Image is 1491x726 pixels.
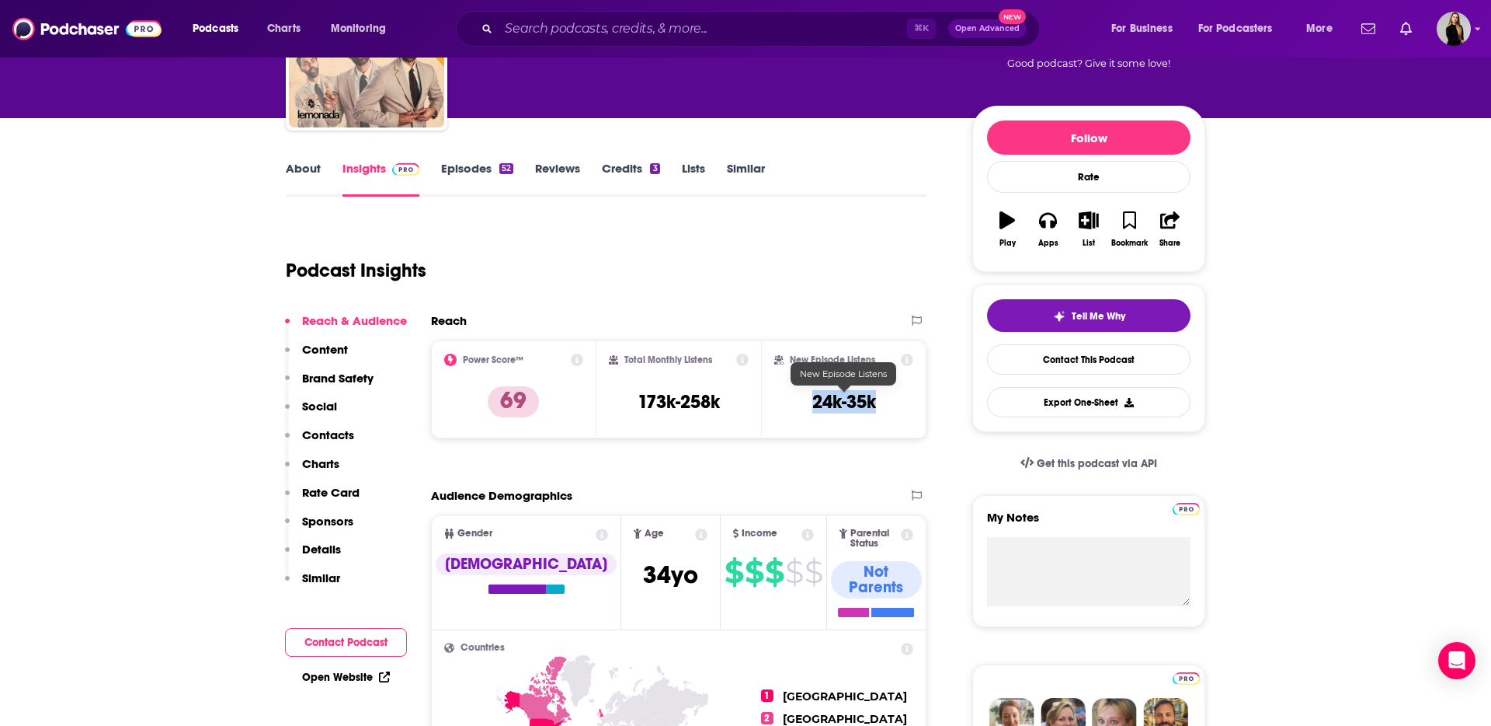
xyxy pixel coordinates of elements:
h3: 173k-258k [638,390,720,414]
a: About [286,161,321,197]
h2: Power Score™ [463,354,523,365]
a: Show notifications dropdown [1355,16,1382,42]
button: Play [987,201,1027,257]
button: Reach & Audience [285,313,407,342]
button: Details [285,542,341,571]
button: Brand Safety [285,371,374,400]
span: Age [645,529,664,539]
img: tell me why sparkle [1053,310,1065,323]
span: [GEOGRAPHIC_DATA] [783,712,907,726]
span: $ [785,560,803,585]
div: Play [999,239,1016,248]
a: Pro website [1173,670,1200,685]
div: Search podcasts, credits, & more... [471,11,1055,47]
button: Open AdvancedNew [948,19,1027,38]
p: Brand Safety [302,371,374,386]
h2: New Episode Listens [790,354,875,365]
div: [DEMOGRAPHIC_DATA] [436,553,617,575]
div: 3 [650,163,659,174]
div: Apps [1038,239,1058,248]
button: Contacts [285,428,354,456]
button: Rate Card [285,485,360,514]
span: Tell Me Why [1072,310,1125,323]
p: Content [302,342,348,357]
p: Charts [302,456,339,471]
span: Monitoring [331,18,386,40]
button: Share [1150,201,1190,257]
p: Sponsors [302,514,353,529]
h3: 24k-35k [812,390,876,414]
a: Show notifications dropdown [1394,16,1418,42]
h2: Total Monthly Listens [624,354,712,365]
div: List [1083,239,1095,248]
div: Open Intercom Messenger [1438,642,1475,679]
a: Charts [257,16,310,41]
img: Podchaser Pro [392,163,419,176]
h2: Reach [431,313,467,328]
button: Follow [987,120,1190,155]
p: Social [302,399,337,414]
button: List [1069,201,1109,257]
button: open menu [1295,16,1352,41]
button: Apps [1027,201,1068,257]
button: Contact Podcast [285,628,407,657]
h2: Audience Demographics [431,488,572,503]
a: Lists [682,161,705,197]
span: 2 [761,712,773,724]
a: InsightsPodchaser Pro [342,161,419,197]
button: Show profile menu [1437,12,1471,46]
div: Not Parents [831,561,922,599]
span: More [1306,18,1333,40]
button: Similar [285,571,340,599]
button: open menu [1100,16,1192,41]
span: $ [725,560,743,585]
a: Episodes52 [441,161,513,197]
div: Rate [987,161,1190,193]
p: Similar [302,571,340,585]
p: Contacts [302,428,354,442]
span: Countries [461,643,505,653]
button: Social [285,399,337,428]
a: Credits3 [602,161,659,197]
span: For Business [1111,18,1173,40]
span: 1 [761,689,773,702]
a: Contact This Podcast [987,344,1190,375]
span: [GEOGRAPHIC_DATA] [783,689,907,703]
button: Charts [285,456,339,485]
p: Rate Card [302,485,360,500]
span: $ [765,560,784,585]
span: Income [742,529,777,539]
img: Podchaser Pro [1173,503,1200,515]
span: $ [745,560,763,585]
button: open menu [182,16,259,41]
span: 34 yo [643,560,698,590]
a: Pro website [1173,501,1200,515]
span: Charts [267,18,301,40]
a: Get this podcast via API [1008,445,1170,483]
input: Search podcasts, credits, & more... [499,16,907,41]
a: Open Website [302,671,390,684]
span: Parental Status [850,529,898,549]
a: Similar [727,161,765,197]
span: Open Advanced [955,25,1020,33]
span: Good podcast? Give it some love! [1007,58,1170,69]
button: open menu [1188,16,1295,41]
span: $ [805,560,822,585]
p: Reach & Audience [302,313,407,328]
span: New Episode Listens [800,368,887,379]
span: ⌘ K [907,19,936,39]
a: Reviews [535,161,580,197]
img: User Profile [1437,12,1471,46]
button: Export One-Sheet [987,387,1190,417]
span: For Podcasters [1198,18,1273,40]
button: Content [285,342,348,371]
div: 52 [499,163,513,174]
div: Share [1159,239,1180,248]
button: tell me why sparkleTell Me Why [987,299,1190,332]
span: Logged in as editaivancevic [1437,12,1471,46]
label: My Notes [987,510,1190,537]
button: Sponsors [285,514,353,543]
span: Podcasts [193,18,238,40]
img: Podchaser Pro [1173,672,1200,685]
button: open menu [320,16,406,41]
